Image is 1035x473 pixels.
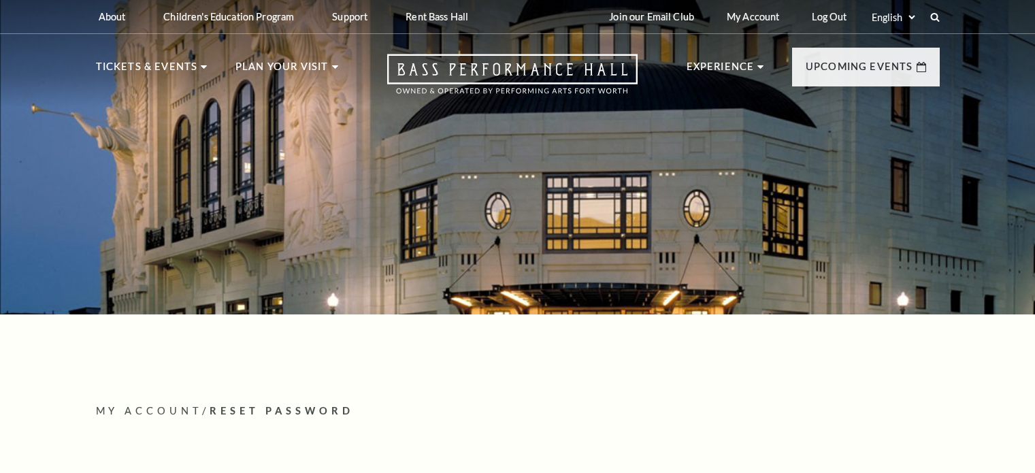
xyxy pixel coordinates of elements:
[96,59,198,83] p: Tickets & Events
[96,405,203,417] span: My Account
[806,59,913,83] p: Upcoming Events
[332,11,367,22] p: Support
[406,11,468,22] p: Rent Bass Hall
[235,59,329,83] p: Plan Your Visit
[99,11,126,22] p: About
[210,405,354,417] span: Reset Password
[687,59,755,83] p: Experience
[96,403,940,420] p: /
[869,11,917,24] select: Select:
[163,11,294,22] p: Children's Education Program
